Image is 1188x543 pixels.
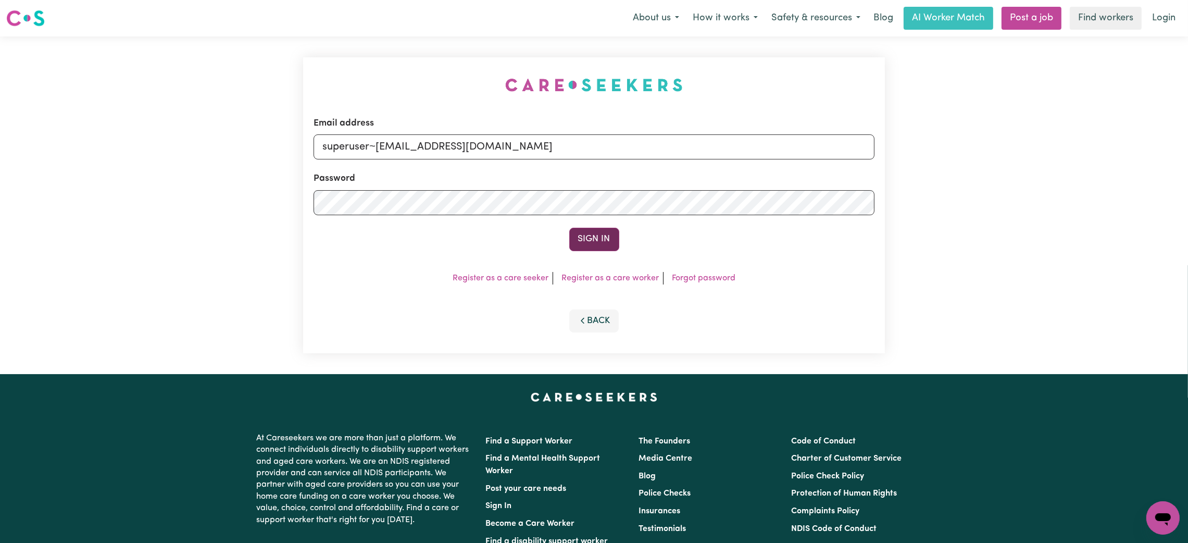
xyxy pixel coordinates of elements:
[639,437,690,446] a: The Founders
[1146,7,1182,30] a: Login
[639,454,692,463] a: Media Centre
[561,274,659,282] a: Register as a care worker
[791,472,864,480] a: Police Check Policy
[486,502,512,510] a: Sign In
[686,7,765,29] button: How it works
[639,472,656,480] a: Blog
[1002,7,1061,30] a: Post a job
[626,7,686,29] button: About us
[453,274,548,282] a: Register as a care seeker
[639,489,691,498] a: Police Checks
[639,525,686,533] a: Testimonials
[904,7,993,30] a: AI Worker Match
[314,117,374,130] label: Email address
[6,9,45,28] img: Careseekers logo
[486,454,601,475] a: Find a Mental Health Support Worker
[791,454,902,463] a: Charter of Customer Service
[791,507,859,515] a: Complaints Policy
[672,274,735,282] a: Forgot password
[569,310,619,332] button: Back
[791,525,877,533] a: NDIS Code of Conduct
[6,6,45,30] a: Careseekers logo
[314,172,355,186] label: Password
[486,520,575,528] a: Become a Care Worker
[314,134,874,159] input: Email address
[486,437,573,446] a: Find a Support Worker
[486,485,567,493] a: Post your care needs
[791,489,897,498] a: Protection of Human Rights
[791,437,856,446] a: Code of Conduct
[1070,7,1142,30] a: Find workers
[1146,501,1180,535] iframe: Button to launch messaging window, conversation in progress
[867,7,899,30] a: Blog
[569,228,619,251] button: Sign In
[639,507,680,515] a: Insurances
[765,7,867,29] button: Safety & resources
[531,393,657,401] a: Careseekers home page
[257,428,473,530] p: At Careseekers we are more than just a platform. We connect individuals directly to disability su...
